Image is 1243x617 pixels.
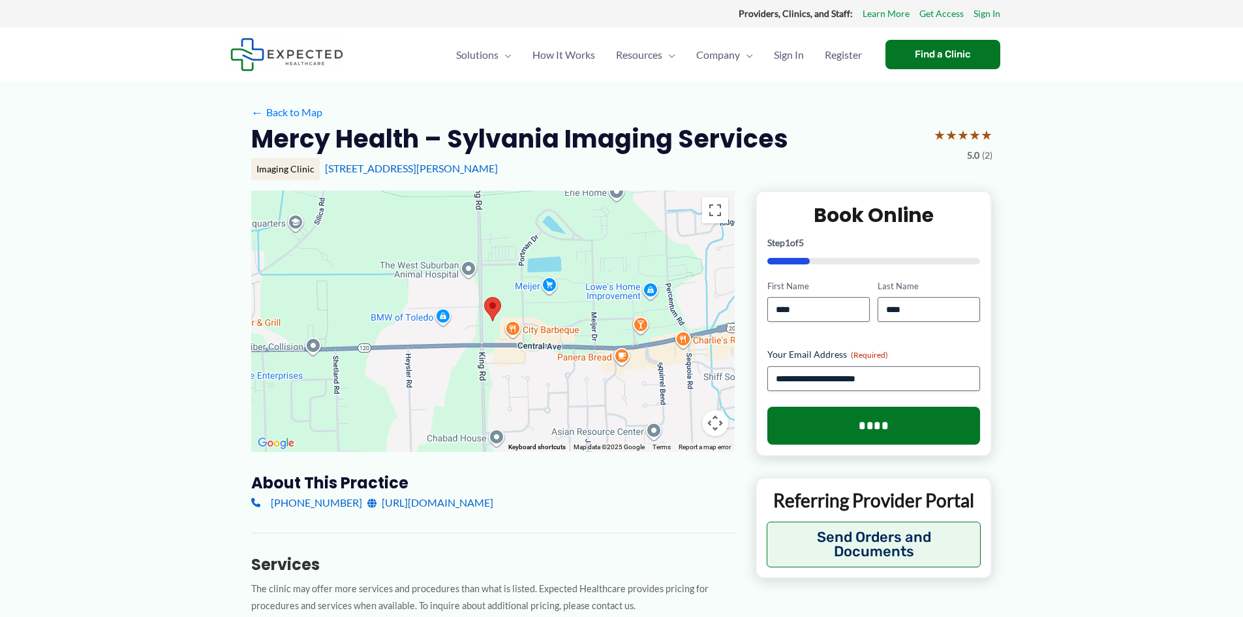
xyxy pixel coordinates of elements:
p: Step of [767,238,981,247]
button: Map camera controls [702,410,728,436]
a: Sign In [763,32,814,78]
span: ★ [945,123,957,147]
div: Imaging Clinic [251,158,320,180]
span: Register [825,32,862,78]
p: Referring Provider Portal [767,488,981,512]
span: Company [696,32,740,78]
h2: Book Online [767,202,981,228]
a: [PHONE_NUMBER] [251,493,362,513]
a: ←Back to Map [251,103,322,122]
span: ★ [981,123,992,147]
span: ★ [934,123,945,147]
a: CompanyMenu Toggle [686,32,763,78]
nav: Primary Site Navigation [446,32,872,78]
a: How It Works [522,32,606,78]
a: Get Access [919,5,964,22]
span: Menu Toggle [662,32,675,78]
a: Terms (opens in new tab) [652,443,671,451]
span: 5.0 [967,147,979,164]
span: ★ [957,123,969,147]
a: Find a Clinic [885,40,1000,69]
a: [STREET_ADDRESS][PERSON_NAME] [325,162,498,174]
h2: Mercy Health – Sylvania Imaging Services [251,123,788,155]
span: How It Works [532,32,595,78]
span: Menu Toggle [740,32,753,78]
span: Menu Toggle [499,32,512,78]
label: First Name [767,280,870,293]
a: SolutionsMenu Toggle [446,32,522,78]
a: Open this area in Google Maps (opens a new window) [254,435,298,452]
a: Learn More [863,5,910,22]
span: Solutions [456,32,499,78]
a: [URL][DOMAIN_NAME] [367,493,493,513]
button: Toggle fullscreen view [702,197,728,223]
h3: About this practice [251,473,735,493]
span: 1 [785,237,790,248]
label: Last Name [878,280,980,293]
span: Sign In [774,32,804,78]
span: (Required) [851,350,888,360]
label: Your Email Address [767,348,981,361]
a: Register [814,32,872,78]
button: Send Orders and Documents [767,522,981,567]
p: The clinic may offer more services and procedures than what is listed. Expected Healthcare provid... [251,580,735,616]
span: Map data ©2025 Google [574,443,645,451]
img: Google [254,435,298,452]
span: 5 [799,237,804,248]
strong: Providers, Clinics, and Staff: [739,8,853,19]
span: ★ [969,123,981,147]
span: (2) [982,147,992,164]
span: Resources [616,32,662,78]
img: Expected Healthcare Logo - side, dark font, small [230,38,343,71]
span: ← [251,106,264,118]
h3: Services [251,554,735,575]
button: Keyboard shortcuts [508,443,566,452]
a: Sign In [974,5,1000,22]
a: ResourcesMenu Toggle [606,32,686,78]
a: Report a map error [679,443,731,451]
